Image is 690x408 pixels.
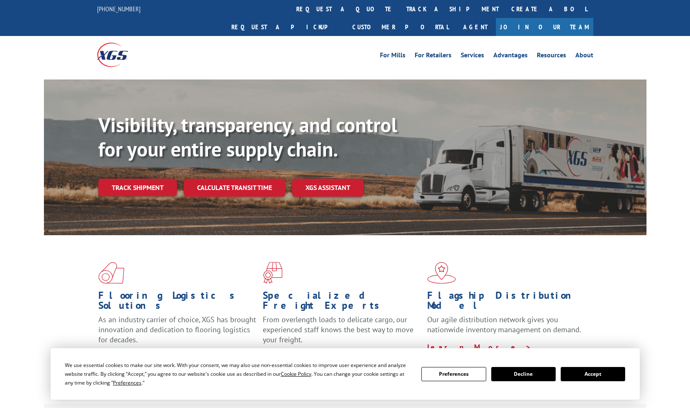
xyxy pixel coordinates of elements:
[346,18,455,36] a: Customer Portal
[292,179,364,197] a: XGS ASSISTANT
[493,52,528,61] a: Advantages
[427,262,456,284] img: xgs-icon-flagship-distribution-model-red
[427,315,581,334] span: Our agile distribution network gives you nationwide inventory management on demand.
[561,367,625,381] button: Accept
[281,370,311,377] span: Cookie Policy
[496,18,593,36] a: Join Our Team
[113,379,141,386] span: Preferences
[421,367,486,381] button: Preferences
[98,112,397,162] b: Visibility, transparency, and control for your entire supply chain.
[455,18,496,36] a: Agent
[98,315,256,344] span: As an industry carrier of choice, XGS has brought innovation and dedication to flooring logistics...
[65,361,411,387] div: We use essential cookies to make our site work. With your consent, we may also use non-essential ...
[415,52,451,61] a: For Retailers
[98,290,257,315] h1: Flooring Logistics Solutions
[491,367,556,381] button: Decline
[97,5,141,13] a: [PHONE_NUMBER]
[263,290,421,315] h1: Specialized Freight Experts
[575,52,593,61] a: About
[427,342,531,352] a: Learn More >
[98,262,124,284] img: xgs-icon-total-supply-chain-intelligence-red
[184,179,285,197] a: Calculate transit time
[98,179,177,196] a: Track shipment
[263,315,421,352] p: From overlength loads to delicate cargo, our experienced staff knows the best way to move your fr...
[461,52,484,61] a: Services
[225,18,346,36] a: Request a pickup
[380,52,405,61] a: For Mills
[263,262,282,284] img: xgs-icon-focused-on-flooring-red
[51,348,640,400] div: Cookie Consent Prompt
[427,290,585,315] h1: Flagship Distribution Model
[537,52,566,61] a: Resources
